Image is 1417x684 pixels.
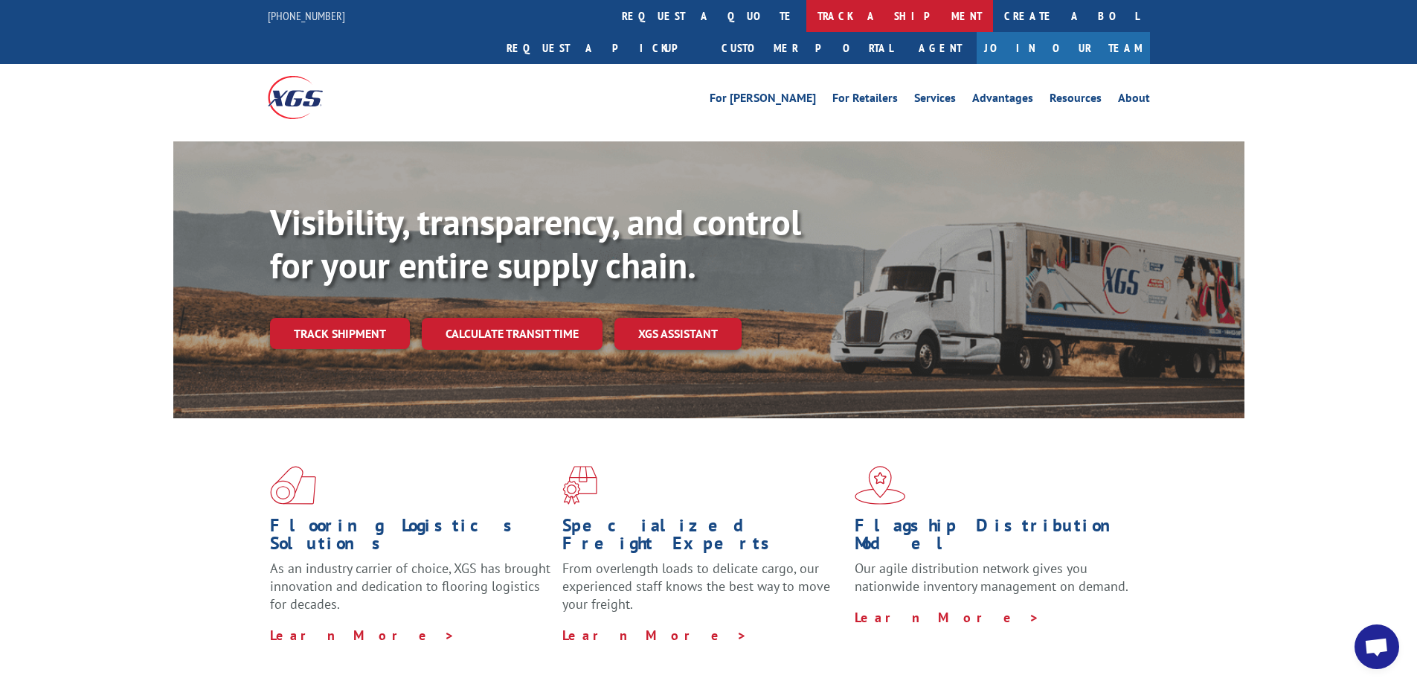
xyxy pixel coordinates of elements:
a: Learn More > [855,609,1040,626]
b: Visibility, transparency, and control for your entire supply chain. [270,199,801,288]
a: Resources [1050,92,1102,109]
a: Request a pickup [495,32,710,64]
a: For [PERSON_NAME] [710,92,816,109]
a: Agent [904,32,977,64]
h1: Flagship Distribution Model [855,517,1136,560]
a: Learn More > [270,627,455,644]
a: [PHONE_NUMBER] [268,8,345,23]
img: xgs-icon-focused-on-flooring-red [562,466,597,505]
div: Open chat [1355,624,1399,669]
a: Advantages [972,92,1033,109]
img: xgs-icon-total-supply-chain-intelligence-red [270,466,316,505]
img: xgs-icon-flagship-distribution-model-red [855,466,906,505]
h1: Specialized Freight Experts [562,517,844,560]
a: XGS ASSISTANT [614,318,742,350]
a: For Retailers [832,92,898,109]
a: Calculate transit time [422,318,603,350]
a: Learn More > [562,627,748,644]
a: About [1118,92,1150,109]
p: From overlength loads to delicate cargo, our experienced staff knows the best way to move your fr... [562,560,844,626]
a: Customer Portal [710,32,904,64]
a: Track shipment [270,318,410,349]
a: Join Our Team [977,32,1150,64]
h1: Flooring Logistics Solutions [270,517,551,560]
a: Services [914,92,956,109]
span: As an industry carrier of choice, XGS has brought innovation and dedication to flooring logistics... [270,560,550,613]
span: Our agile distribution network gives you nationwide inventory management on demand. [855,560,1128,595]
